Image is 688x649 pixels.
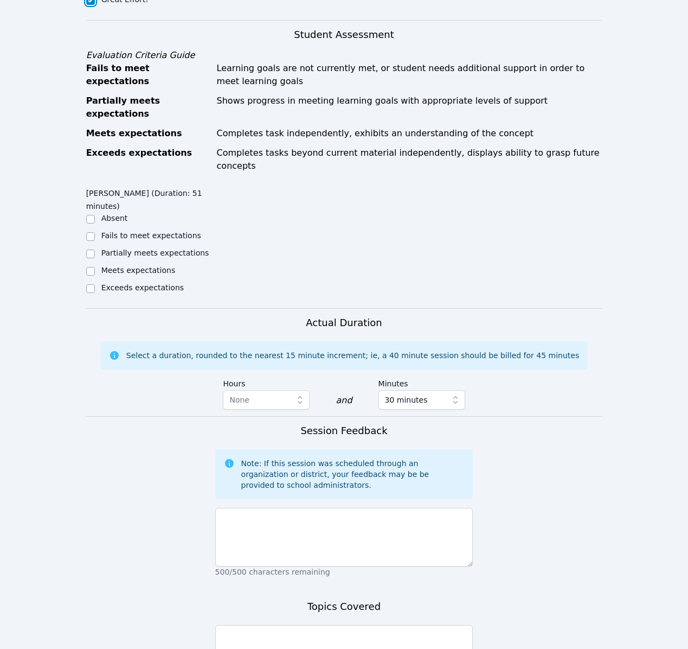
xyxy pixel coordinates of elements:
div: Partially meets expectations [86,94,210,120]
div: Fails to meet expectations [86,62,210,88]
label: Exceeds expectations [101,283,184,292]
div: and [336,394,352,407]
p: 500/500 characters remaining [215,567,473,577]
h3: Actual Duration [306,315,382,330]
div: Completes task independently, exhibits an understanding of the concept [217,127,602,140]
div: Evaluation Criteria Guide [86,49,602,62]
legend: [PERSON_NAME] (Duration: 51 minutes) [86,183,215,213]
div: Exceeds expectations [86,147,210,173]
h3: Session Feedback [300,423,387,438]
label: Minutes [378,374,465,390]
div: Completes tasks beyond current material independently, displays ability to grasp future concepts [217,147,602,173]
span: None [229,396,249,404]
button: 30 minutes [378,390,465,410]
label: Meets expectations [101,266,176,275]
div: Shows progress in meeting learning goals with appropriate levels of support [217,94,602,120]
label: Partially meets expectations [101,249,209,257]
button: None [223,390,310,410]
label: Absent [101,214,128,222]
div: Note: If this session was scheduled through an organization or district, your feedback may be be ... [241,458,465,491]
h3: Topics Covered [307,599,381,614]
label: Fails to meet expectations [101,231,201,240]
span: 30 minutes [385,393,428,406]
label: Hours [223,374,310,390]
h3: Student Assessment [86,27,602,42]
div: Select a duration, rounded to the nearest 15 minute increment; ie, a 40 minute session should be ... [126,350,579,361]
div: Learning goals are not currently met, or student needs additional support in order to meet learni... [217,62,602,88]
div: Meets expectations [86,127,210,140]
